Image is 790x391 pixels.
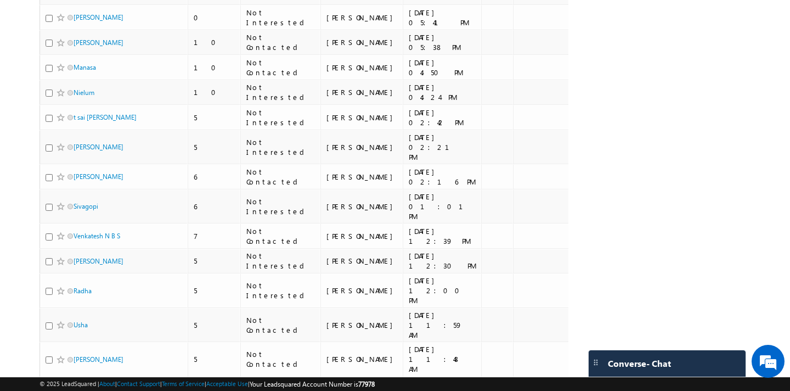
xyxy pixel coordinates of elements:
div: Not Interested [246,108,315,127]
em: Start Chat [149,306,199,321]
img: carter-drag [591,358,600,367]
div: [PERSON_NAME] [326,37,398,47]
a: Venkatesh N B S [74,232,120,240]
div: [PERSON_NAME] [326,202,398,211]
div: [DATE] 05:38 PM [409,32,476,52]
div: [DATE] 02:21 PM [409,132,476,162]
div: [PERSON_NAME] [326,142,398,152]
div: Not Contacted [246,315,315,335]
div: Not Contacted [246,58,315,77]
div: [DATE] 11:59 AM [409,310,476,340]
span: 77978 [358,380,375,388]
div: 5 [194,113,235,122]
img: d_60004797649_company_0_60004797649 [19,58,46,72]
a: About [99,380,115,387]
a: [PERSON_NAME] [74,172,123,181]
a: Manasa [74,63,96,71]
div: 10 [194,37,235,47]
div: Not Contacted [246,226,315,246]
div: [PERSON_NAME] [326,286,398,295]
div: [PERSON_NAME] [326,113,398,122]
a: Contact Support [117,380,160,387]
span: Converse - Chat [608,359,671,368]
a: [PERSON_NAME] [74,38,123,47]
div: [PERSON_NAME] [326,231,398,241]
div: [DATE] 11:48 AM [409,344,476,374]
div: Not Contacted [246,32,315,52]
div: 5 [194,286,235,295]
div: 6 [194,202,235,211]
div: 0 [194,13,235,23]
div: Not Interested [246,137,315,157]
div: 6 [194,172,235,182]
div: Not Interested [246,82,315,102]
div: 7 [194,231,235,241]
div: Not Contacted [246,167,315,187]
a: t sai [PERSON_NAME] [74,113,137,121]
a: Acceptable Use [206,380,248,387]
a: [PERSON_NAME] [74,13,123,21]
textarea: Type your message and hit 'Enter' [14,102,200,297]
div: 5 [194,320,235,330]
span: © 2025 LeadSquared | | | | | [39,379,375,389]
a: [PERSON_NAME] [74,143,123,151]
div: [DATE] 12:00 PM [409,276,476,305]
div: [DATE] 02:42 PM [409,108,476,127]
div: Not Interested [246,251,315,271]
div: [PERSON_NAME] [326,172,398,182]
div: Chat with us now [57,58,184,72]
div: Minimize live chat window [180,5,206,32]
div: [PERSON_NAME] [326,320,398,330]
a: Usha [74,321,88,329]
div: Not Interested [246,197,315,216]
div: 5 [194,256,235,266]
div: 10 [194,63,235,72]
a: Terms of Service [162,380,205,387]
div: 5 [194,354,235,364]
div: [DATE] 12:39 PM [409,226,476,246]
a: [PERSON_NAME] [74,355,123,364]
a: Nielum [74,88,94,97]
div: [DATE] 12:30 PM [409,251,476,271]
div: [DATE] 05:41 PM [409,8,476,27]
div: [PERSON_NAME] [326,13,398,23]
div: Not Interested [246,281,315,300]
div: [DATE] 01:01 PM [409,192,476,221]
div: [PERSON_NAME] [326,354,398,364]
div: [PERSON_NAME] [326,256,398,266]
a: Radha [74,287,92,295]
div: [DATE] 04:50 PM [409,58,476,77]
a: [PERSON_NAME] [74,257,123,265]
span: Your Leadsquared Account Number is [250,380,375,388]
div: 5 [194,142,235,152]
div: 10 [194,87,235,97]
div: [DATE] 04:24 PM [409,82,476,102]
a: Sivagopi [74,202,98,210]
div: [PERSON_NAME] [326,63,398,72]
div: Not Contacted [246,349,315,369]
div: Not Interested [246,8,315,27]
div: [PERSON_NAME] [326,87,398,97]
div: [DATE] 02:16 PM [409,167,476,187]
